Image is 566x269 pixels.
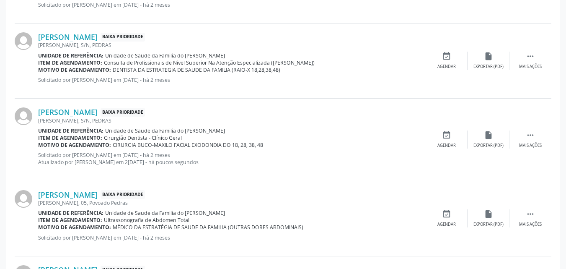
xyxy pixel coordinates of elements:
[105,209,225,217] span: Unidade de Saude da Familia do [PERSON_NAME]
[473,222,504,227] div: Exportar (PDF)
[38,59,102,66] b: Item de agendamento:
[437,222,456,227] div: Agendar
[442,131,451,140] i: event_available
[38,76,426,84] p: Solicitado por [PERSON_NAME] em [DATE] - há 2 meses
[113,66,280,73] span: DENTISTA DA ESTRATEGIA DE SAUDE DA FAMILIA (RAIO-X 18,28,38,48)
[105,127,225,134] span: Unidade de Saude da Familia do [PERSON_NAME]
[38,52,103,59] b: Unidade de referência:
[15,190,32,208] img: img
[484,209,493,219] i: insert_drive_file
[38,217,102,224] b: Item de agendamento:
[473,143,504,149] div: Exportar (PDF)
[101,190,145,199] span: Baixa Prioridade
[113,224,303,231] span: MÉDICO DA ESTRATÉGIA DE SAUDE DA FAMILIA (OUTRAS DORES ABDOMINAIS)
[38,32,98,42] a: [PERSON_NAME]
[38,127,103,134] b: Unidade de referência:
[484,131,493,140] i: insert_drive_file
[101,108,145,117] span: Baixa Prioridade
[38,1,426,8] p: Solicitado por [PERSON_NAME] em [DATE] - há 2 meses
[104,134,182,141] span: Cirurgião Dentista - Clínico Geral
[38,107,98,117] a: [PERSON_NAME]
[519,64,542,70] div: Mais ações
[38,234,426,241] p: Solicitado por [PERSON_NAME] em [DATE] - há 2 meses
[442,209,451,219] i: event_available
[473,64,504,70] div: Exportar (PDF)
[38,42,426,49] div: [PERSON_NAME], S/N, PEDRAS
[38,224,111,231] b: Motivo de agendamento:
[113,141,263,149] span: CIRURGIA BUCO-MAXILO FACIAL EXODONDIA DO 18, 28, 38, 48
[15,107,32,125] img: img
[519,143,542,149] div: Mais ações
[437,64,456,70] div: Agendar
[15,32,32,50] img: img
[104,217,189,224] span: Ultrassonografia de Abdomen Total
[526,131,535,140] i: 
[437,143,456,149] div: Agendar
[484,52,493,61] i: insert_drive_file
[104,59,315,66] span: Consulta de Profissionais de Nivel Superior Na Atenção Especializada ([PERSON_NAME])
[38,134,102,141] b: Item de agendamento:
[38,190,98,199] a: [PERSON_NAME]
[38,66,111,73] b: Motivo de agendamento:
[38,141,111,149] b: Motivo de agendamento:
[38,117,426,124] div: [PERSON_NAME], S/N, PEDRAS
[38,199,426,206] div: [PERSON_NAME], 05, Povoado Pedras
[38,151,426,166] p: Solicitado por [PERSON_NAME] em [DATE] - há 2 meses Atualizado por [PERSON_NAME] em 2[DATE] - há ...
[519,222,542,227] div: Mais ações
[38,209,103,217] b: Unidade de referência:
[526,52,535,61] i: 
[105,52,225,59] span: Unidade de Saude da Familia do [PERSON_NAME]
[442,52,451,61] i: event_available
[526,209,535,219] i: 
[101,33,145,42] span: Baixa Prioridade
